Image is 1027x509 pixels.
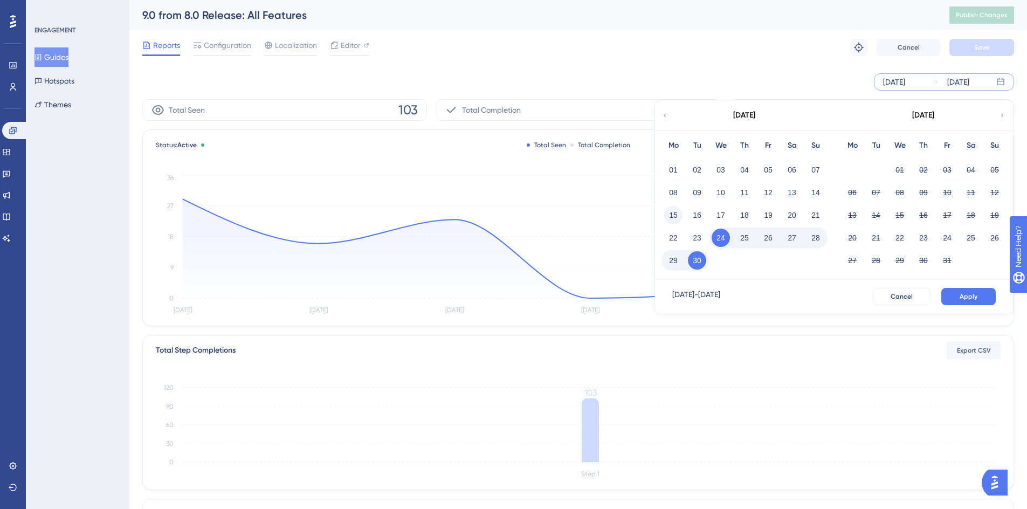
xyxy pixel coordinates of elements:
[9,93,207,139] div: Simay says…
[275,39,317,52] span: Localization
[876,39,941,56] button: Cancel
[51,353,60,362] button: Gif picker
[962,183,980,202] button: 11
[189,4,209,24] div: Close
[867,206,885,224] button: 14
[867,229,885,247] button: 21
[914,161,933,179] button: 02
[398,101,418,119] span: 103
[982,466,1014,499] iframe: UserGuiding AI Assistant Launcher
[17,146,168,156] div: Hi [PERSON_NAME],
[947,75,969,88] div: [DATE]
[709,139,733,152] div: We
[527,141,566,149] div: Total Seen
[914,206,933,224] button: 16
[938,229,956,247] button: 24
[17,353,25,362] button: Upload attachment
[712,183,730,202] button: 10
[891,183,909,202] button: 08
[166,440,174,448] tspan: 30
[733,109,755,122] div: [DATE]
[912,139,935,152] div: Th
[142,8,922,23] div: 9.0 from 8.0 Release: All Features
[25,3,67,16] span: Need Help?
[974,43,989,52] span: Save
[891,161,909,179] button: 01
[156,141,197,149] span: Status:
[898,43,920,52] span: Cancel
[914,251,933,270] button: 30
[914,229,933,247] button: 23
[664,161,683,179] button: 01
[759,206,777,224] button: 19
[840,139,864,152] div: Mo
[712,229,730,247] button: 24
[167,202,174,210] tspan: 27
[584,388,597,398] tspan: 103
[17,100,168,111] div: Hi [PERSON_NAME],
[759,229,777,247] button: 26
[9,11,207,54] div: Laura says…
[169,4,189,25] button: Home
[462,104,521,116] span: Total Completion
[712,161,730,179] button: 03
[891,229,909,247] button: 22
[166,421,174,429] tspan: 60
[843,251,861,270] button: 27
[947,342,1001,359] button: Export CSV
[664,251,683,270] button: 29
[807,183,825,202] button: 14
[843,229,861,247] button: 20
[867,183,885,202] button: 07
[735,161,754,179] button: 04
[31,6,48,23] img: Profile image for Simay
[891,251,909,270] button: 29
[959,139,983,152] div: Sa
[688,251,706,270] button: 30
[35,71,74,91] button: Hotspots
[883,75,905,88] div: [DATE]
[581,306,599,314] tspan: [DATE]
[52,5,78,13] h1: Simay
[985,206,1004,224] button: 19
[570,141,630,149] div: Total Completion
[672,288,720,305] div: [DATE] - [DATE]
[169,458,174,466] tspan: 0
[888,139,912,152] div: We
[153,39,180,52] span: Reports
[688,161,706,179] button: 02
[664,183,683,202] button: 08
[941,288,996,305] button: Apply
[581,470,599,478] tspan: Step 1
[688,183,706,202] button: 09
[35,95,71,114] button: Themes
[17,198,168,209] div: Thanks a lot for flagging this.
[9,224,207,257] div: Laura says…
[9,93,177,138] div: Hi [PERSON_NAME],Hope you're doing well. I'll check this and get back to you.
[935,139,959,152] div: Fr
[864,139,888,152] div: Tu
[733,139,756,152] div: Th
[167,174,174,182] tspan: 36
[843,183,861,202] button: 06
[185,349,202,366] button: Send a message…
[9,310,61,317] div: Simay • 3m ago
[962,229,980,247] button: 25
[783,183,801,202] button: 13
[156,344,236,357] div: Total Step Completions
[9,68,207,93] div: Simay says…
[68,353,77,362] button: Start recording
[204,39,251,52] span: Configuration
[938,251,956,270] button: 31
[735,229,754,247] button: 25
[804,139,828,152] div: Su
[949,39,1014,56] button: Save
[938,183,956,202] button: 10
[756,139,780,152] div: Fr
[9,54,207,68] div: [DATE]
[9,139,207,224] div: Simay says…
[938,206,956,224] button: 17
[962,161,980,179] button: 04
[171,231,198,242] div: Thanks
[688,229,706,247] button: 23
